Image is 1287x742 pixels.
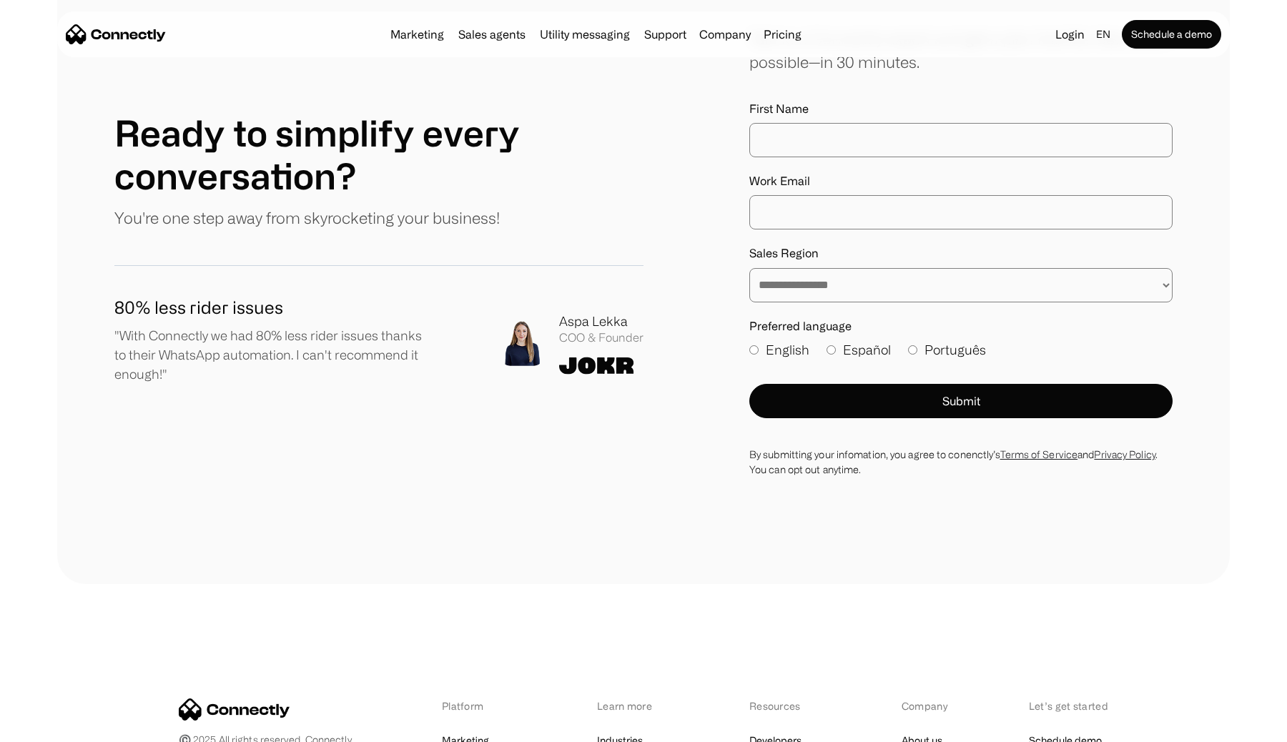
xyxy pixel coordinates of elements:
a: Privacy Policy [1094,449,1155,460]
a: Sales agents [453,29,531,40]
div: Platform [442,698,520,713]
div: Resources [749,698,824,713]
label: Português [908,340,986,360]
div: Aspa Lekka [559,312,643,331]
a: Login [1050,24,1090,44]
a: Schedule a demo [1122,20,1221,49]
div: Company [695,24,755,44]
label: English [749,340,809,360]
input: Português [908,345,917,355]
div: COO & Founder [559,331,643,345]
a: Marketing [385,29,450,40]
a: Support [638,29,692,40]
p: "With Connectly we had 80% less rider issues thanks to their WhatsApp automation. I can't recomme... [114,326,432,384]
label: Sales Region [749,247,1173,260]
label: Español [827,340,891,360]
div: Let’s get started [1029,698,1108,713]
div: Company [902,698,952,713]
aside: Language selected: English [14,716,86,737]
a: home [66,24,166,45]
a: Terms of Service [1000,449,1078,460]
ul: Language list [29,717,86,737]
h1: 80% less rider issues [114,295,432,320]
div: en [1090,24,1119,44]
div: Company [699,24,751,44]
button: Submit [749,384,1173,418]
div: By submitting your infomation, you agree to conenctly’s and . You can opt out anytime. [749,447,1173,477]
div: en [1096,24,1110,44]
input: English [749,345,759,355]
a: Utility messaging [534,29,636,40]
label: First Name [749,102,1173,116]
a: Pricing [758,29,807,40]
h1: Ready to simplify every conversation? [114,112,643,197]
p: You're one step away from skyrocketing your business! [114,206,500,229]
input: Español [827,345,836,355]
label: Preferred language [749,320,1173,333]
label: Work Email [749,174,1173,188]
div: Learn more [597,698,672,713]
